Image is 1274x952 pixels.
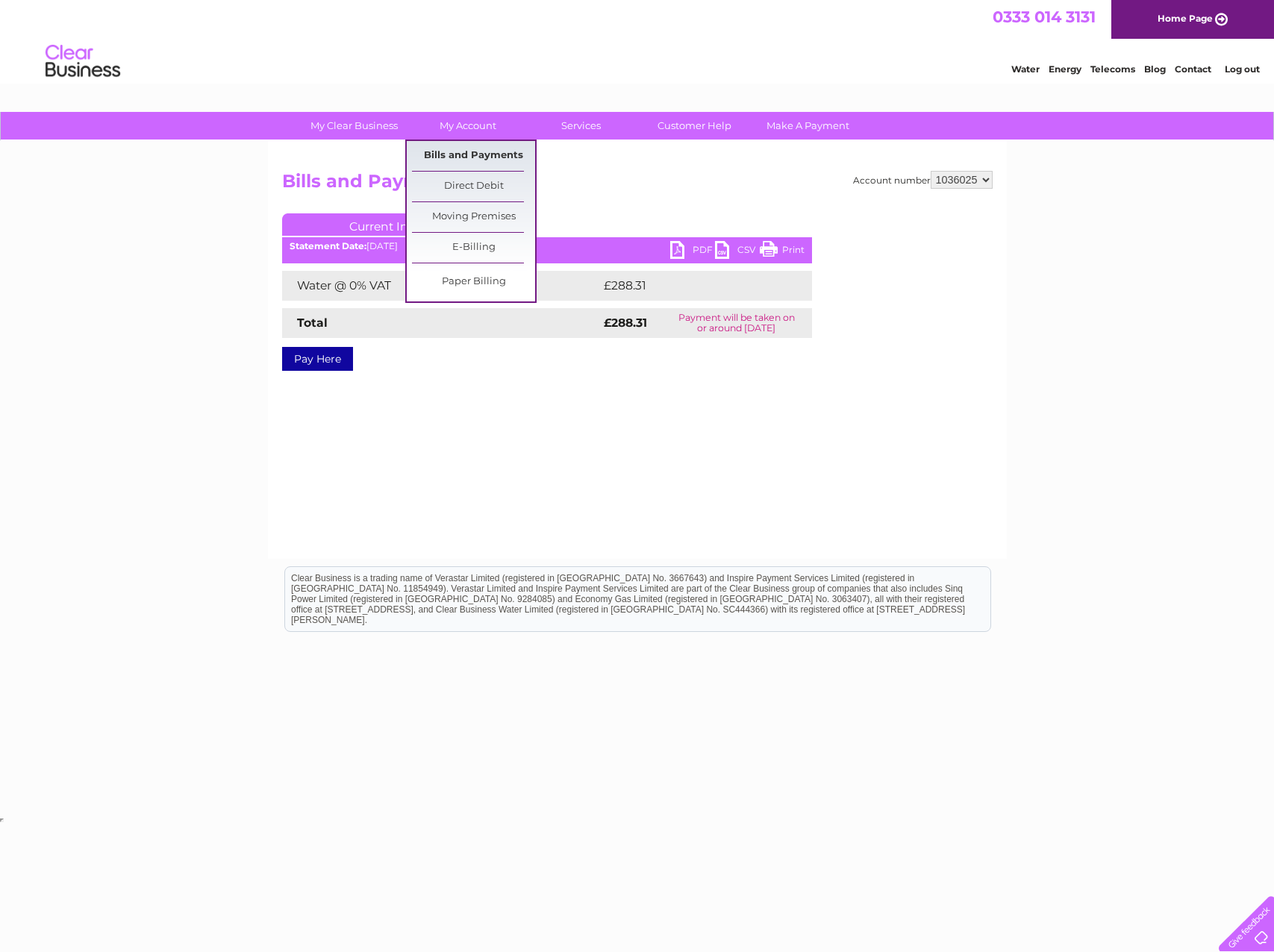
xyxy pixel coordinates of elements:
[412,267,535,297] a: Paper Billing
[1225,63,1260,75] a: Log out
[661,308,811,338] td: Payment will be taken on or around [DATE]
[282,213,506,236] a: Current Invoice
[519,112,643,140] a: Services
[45,39,121,84] img: logo.png
[746,112,869,140] a: Make A Payment
[670,241,715,263] a: PDF
[993,7,1096,26] a: 0333 014 3131
[406,112,529,140] a: My Account
[1144,63,1166,75] a: Blog
[297,316,328,330] strong: Total
[282,241,812,251] div: [DATE]
[853,171,993,189] div: Account number
[285,8,990,72] div: Clear Business is a trading name of Verastar Limited (registered in [GEOGRAPHIC_DATA] No. 3667643...
[412,233,535,263] a: E-Billing
[633,112,756,140] a: Customer Help
[412,172,535,201] a: Direct Debit
[1049,63,1081,75] a: Energy
[412,202,535,232] a: Moving Premises
[1175,63,1211,75] a: Contact
[282,171,993,199] h2: Bills and Payments
[600,271,784,301] td: £288.31
[1011,63,1040,75] a: Water
[290,240,366,251] b: Statement Date:
[760,241,805,263] a: Print
[282,271,600,301] td: Water @ 0% VAT
[282,347,353,371] a: Pay Here
[604,316,647,330] strong: £288.31
[412,141,535,171] a: Bills and Payments
[293,112,416,140] a: My Clear Business
[1090,63,1135,75] a: Telecoms
[715,241,760,263] a: CSV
